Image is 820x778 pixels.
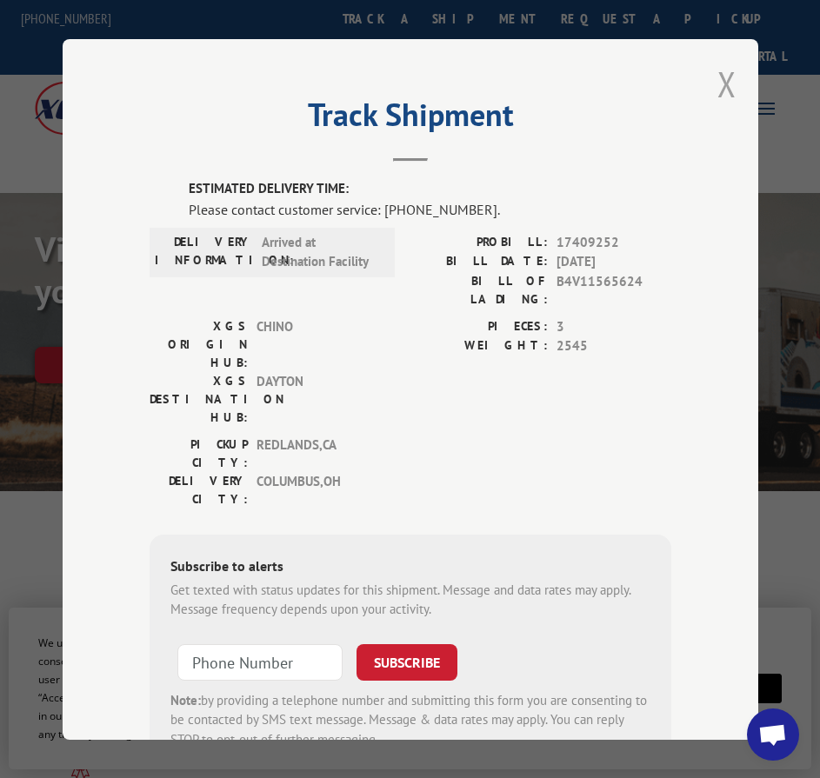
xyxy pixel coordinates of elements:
label: PROBILL: [410,232,548,252]
span: Arrived at Destination Facility [262,232,379,271]
span: 17409252 [557,232,671,252]
span: B4V11565624 [557,271,671,308]
label: XGS ORIGIN HUB: [150,316,248,371]
span: DAYTON [257,371,374,426]
div: Please contact customer service: [PHONE_NUMBER]. [189,198,671,219]
h2: Track Shipment [150,103,671,136]
label: BILL OF LADING: [410,271,548,308]
div: Open chat [747,708,799,761]
label: XGS DESTINATION HUB: [150,371,248,426]
input: Phone Number [177,643,343,680]
span: 2545 [557,336,671,356]
label: BILL DATE: [410,252,548,272]
label: PIECES: [410,316,548,336]
span: 3 [557,316,671,336]
div: by providing a telephone number and submitting this form you are consenting to be contacted by SM... [170,690,650,749]
strong: Note: [170,691,201,708]
div: Get texted with status updates for this shipment. Message and data rates may apply. Message frequ... [170,580,650,619]
button: SUBSCRIBE [357,643,457,680]
button: Close modal [717,61,737,107]
label: WEIGHT: [410,336,548,356]
span: [DATE] [557,252,671,272]
span: REDLANDS , CA [257,435,374,471]
label: DELIVERY INFORMATION: [155,232,253,271]
span: CHINO [257,316,374,371]
label: ESTIMATED DELIVERY TIME: [189,179,671,199]
span: COLUMBUS , OH [257,471,374,508]
div: Subscribe to alerts [170,555,650,580]
label: PICKUP CITY: [150,435,248,471]
label: DELIVERY CITY: [150,471,248,508]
